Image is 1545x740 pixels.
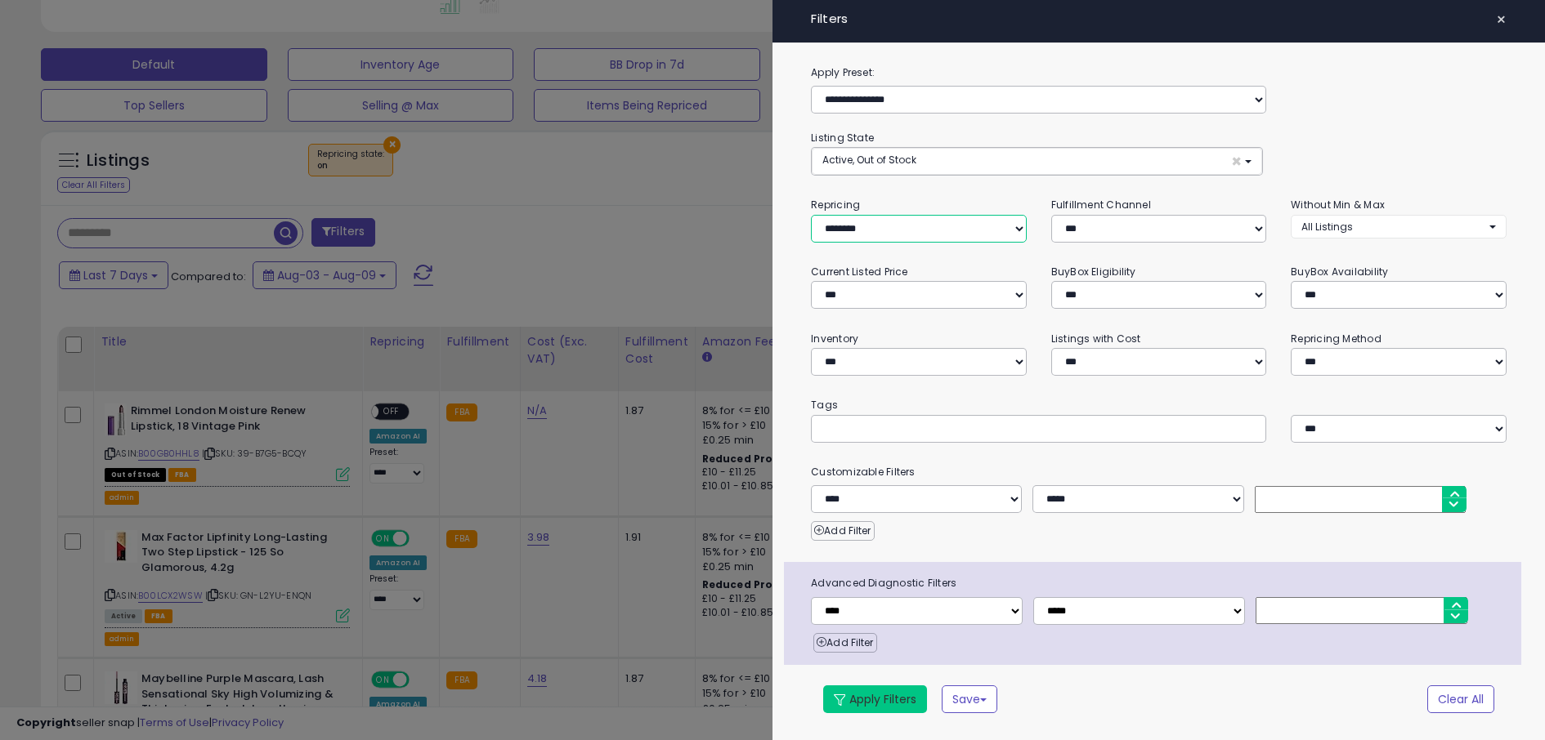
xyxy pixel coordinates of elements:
[1291,265,1388,279] small: BuyBox Availability
[811,332,858,345] small: Inventory
[799,64,1519,82] label: Apply Preset:
[823,685,927,713] button: Apply Filters
[1489,8,1513,31] button: ×
[799,396,1519,414] small: Tags
[1291,332,1382,345] small: Repricing Method
[799,463,1519,481] small: Customizable Filters
[799,574,1521,592] span: Advanced Diagnostic Filters
[811,131,874,145] small: Listing State
[811,198,860,212] small: Repricing
[1427,685,1494,713] button: Clear All
[1051,198,1151,212] small: Fulfillment Channel
[1051,265,1136,279] small: BuyBox Eligibility
[942,685,997,713] button: Save
[822,153,916,167] span: Active, Out of Stock
[1291,198,1385,212] small: Without Min & Max
[1291,215,1506,238] button: All Listings
[1051,332,1141,345] small: Listings with Cost
[811,12,1507,26] h4: Filters
[1301,220,1353,234] span: All Listings
[813,633,876,653] button: Add Filter
[1231,153,1242,170] span: ×
[811,521,874,541] button: Add Filter
[811,265,907,279] small: Current Listed Price
[812,148,1262,175] button: Active, Out of Stock ×
[1496,8,1507,31] span: ×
